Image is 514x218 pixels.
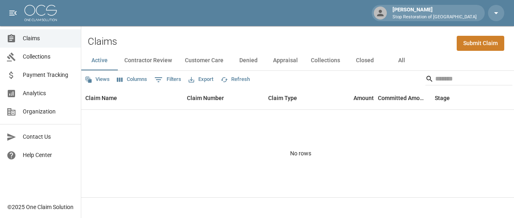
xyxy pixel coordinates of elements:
[152,73,183,86] button: Show filters
[435,87,450,109] div: Stage
[23,107,74,116] span: Organization
[23,89,74,98] span: Analytics
[23,133,74,141] span: Contact Us
[81,51,118,70] button: Active
[187,73,215,86] button: Export
[81,51,514,70] div: dynamic tabs
[88,36,117,48] h2: Claims
[23,34,74,43] span: Claims
[457,36,504,51] a: Submit Claim
[23,52,74,61] span: Collections
[389,6,480,20] div: [PERSON_NAME]
[5,5,21,21] button: open drawer
[187,87,224,109] div: Claim Number
[219,73,252,86] button: Refresh
[264,87,325,109] div: Claim Type
[304,51,347,70] button: Collections
[83,73,112,86] button: Views
[230,51,267,70] button: Denied
[81,87,183,109] div: Claim Name
[23,151,74,159] span: Help Center
[178,51,230,70] button: Customer Care
[85,87,117,109] div: Claim Name
[383,51,420,70] button: All
[267,51,304,70] button: Appraisal
[7,203,74,211] div: © 2025 One Claim Solution
[23,71,74,79] span: Payment Tracking
[118,51,178,70] button: Contractor Review
[24,5,57,21] img: ocs-logo-white-transparent.png
[183,87,264,109] div: Claim Number
[378,87,431,109] div: Committed Amount
[354,87,374,109] div: Amount
[393,14,477,21] p: Stop Restoration of [GEOGRAPHIC_DATA]
[378,87,427,109] div: Committed Amount
[325,87,378,109] div: Amount
[268,87,297,109] div: Claim Type
[347,51,383,70] button: Closed
[425,72,512,87] div: Search
[115,73,149,86] button: Select columns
